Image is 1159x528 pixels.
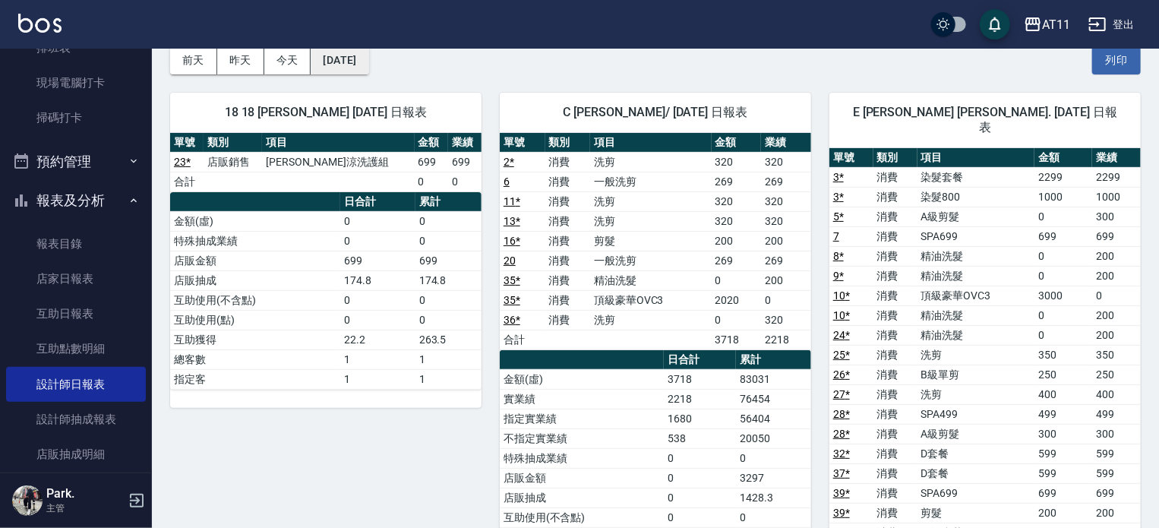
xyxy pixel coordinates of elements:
td: 洗剪 [590,152,712,172]
td: D套餐 [917,463,1035,483]
td: 0 [340,290,415,310]
td: SPA499 [917,404,1035,424]
th: 業績 [448,133,482,153]
td: 0 [1034,266,1092,286]
table: a dense table [500,133,811,350]
td: 599 [1092,463,1141,483]
td: 洗剪 [590,310,712,330]
td: 消費 [873,345,917,365]
td: 0 [1034,325,1092,345]
th: 累計 [415,192,482,212]
td: 消費 [873,167,917,187]
td: SPA699 [917,483,1035,503]
td: 店販金額 [170,251,340,270]
td: 200 [1092,266,1141,286]
td: 2218 [664,389,736,409]
td: 指定實業績 [500,409,664,428]
th: 單號 [170,133,204,153]
td: 互助使用(不含點) [500,507,664,527]
td: 消費 [545,270,591,290]
td: 699 [1092,483,1141,503]
td: 2299 [1034,167,1092,187]
td: 0 [664,448,736,468]
td: 0 [415,211,482,231]
th: 金額 [1034,148,1092,168]
td: 0 [736,507,811,527]
a: 店販抽成明細 [6,437,146,472]
td: A級剪髮 [917,207,1035,226]
td: 2218 [761,330,811,349]
td: 3718 [712,330,762,349]
div: AT11 [1042,15,1070,34]
td: 538 [664,428,736,448]
td: 0 [415,231,482,251]
a: 6 [504,175,510,188]
td: 0 [1034,207,1092,226]
th: 日合計 [340,192,415,212]
td: 1 [415,349,482,369]
th: 類別 [204,133,262,153]
td: 200 [1092,305,1141,325]
td: 店販金額 [500,468,664,488]
td: 合計 [170,172,204,191]
td: 消費 [873,226,917,246]
td: 洗剪 [917,345,1035,365]
button: 今天 [264,46,311,74]
td: 0 [340,310,415,330]
td: 洗剪 [917,384,1035,404]
td: 店販抽成 [170,270,340,290]
td: 剪髮 [590,231,712,251]
td: 400 [1034,384,1092,404]
table: a dense table [170,133,482,192]
td: 1 [415,369,482,389]
td: 599 [1034,444,1092,463]
button: save [980,9,1010,40]
button: 昨天 [217,46,264,74]
td: 消費 [873,187,917,207]
td: 200 [1092,325,1141,345]
th: 累計 [736,350,811,370]
button: 前天 [170,46,217,74]
td: 精油洗髮 [590,270,712,290]
td: 174.8 [415,270,482,290]
td: 320 [712,211,762,231]
td: 3718 [664,369,736,389]
td: 頂級豪華OVC3 [590,290,712,310]
td: 3297 [736,468,811,488]
td: 0 [736,448,811,468]
h5: Park. [46,486,124,501]
td: 消費 [545,152,591,172]
td: 1680 [664,409,736,428]
a: 設計師抽成報表 [6,402,146,437]
th: 日合計 [664,350,736,370]
button: [DATE] [311,46,368,74]
td: 消費 [873,424,917,444]
td: 0 [761,290,811,310]
td: 不指定實業績 [500,428,664,448]
th: 項目 [262,133,415,153]
td: 染髮800 [917,187,1035,207]
a: 互助點數明細 [6,331,146,366]
td: 699 [415,251,482,270]
td: SPA699 [917,226,1035,246]
td: 消費 [873,365,917,384]
th: 業績 [761,133,811,153]
td: 22.2 [340,330,415,349]
td: 320 [761,211,811,231]
td: 消費 [873,463,917,483]
button: AT11 [1018,9,1076,40]
td: 消費 [873,503,917,523]
td: 76454 [736,389,811,409]
td: 特殊抽成業績 [170,231,340,251]
td: 320 [712,152,762,172]
td: 金額(虛) [500,369,664,389]
td: 互助使用(不含點) [170,290,340,310]
td: 消費 [873,444,917,463]
td: 0 [448,172,482,191]
td: 一般洗剪 [590,251,712,270]
a: 設計師日報表 [6,367,146,402]
td: 699 [340,251,415,270]
table: a dense table [170,192,482,390]
td: 0 [1092,286,1141,305]
td: D套餐 [917,444,1035,463]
